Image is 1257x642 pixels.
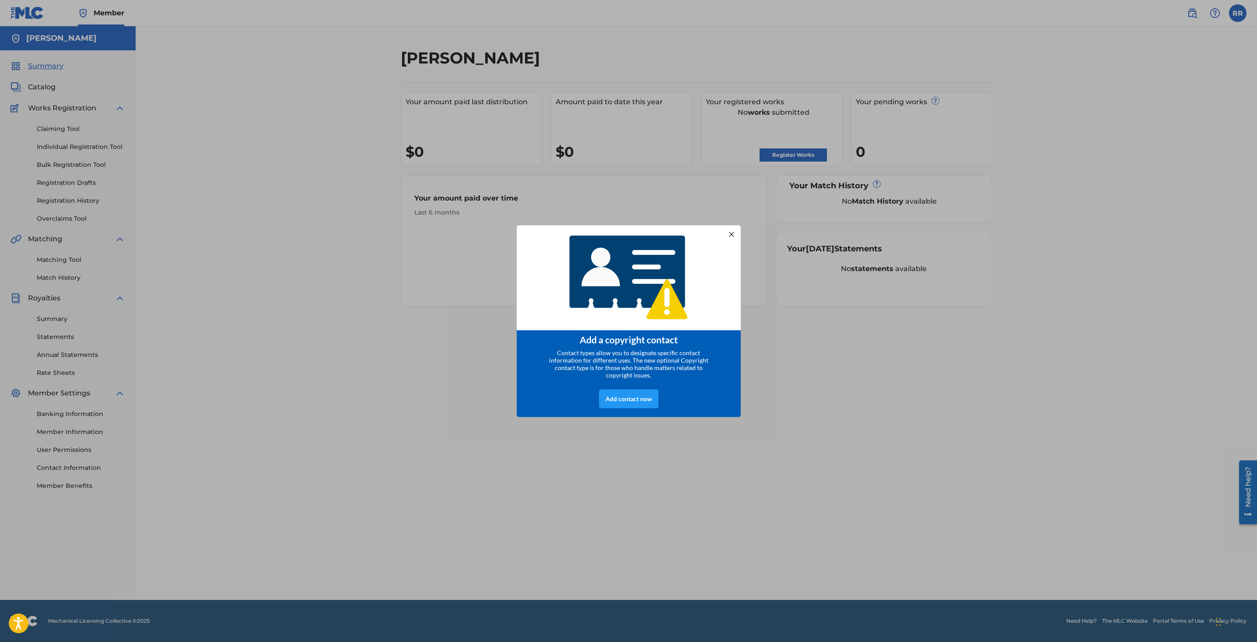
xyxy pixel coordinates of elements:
div: Open Resource Center [7,3,25,67]
span: Contact types allow you to designate specific contact information for different uses. The new opt... [549,349,708,379]
div: Add a copyright contact [528,334,730,345]
div: entering modal [517,225,741,417]
img: 4768233920565408.png [564,229,694,326]
div: Add contact now [599,389,658,408]
div: Need help? [10,10,21,50]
